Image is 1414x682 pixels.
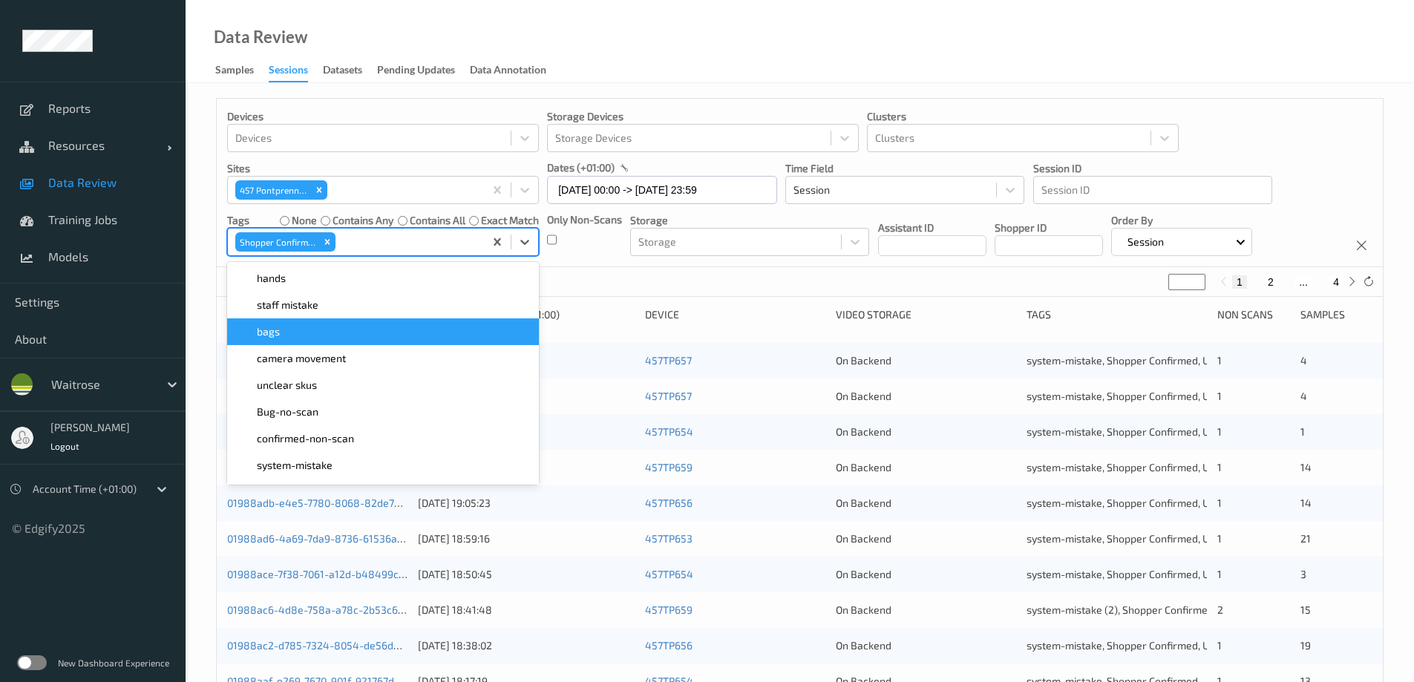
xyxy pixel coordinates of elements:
div: On Backend [836,496,1016,511]
a: 457TP656 [645,639,693,652]
div: [DATE] 18:38:02 [418,638,635,653]
div: On Backend [836,424,1016,439]
a: 457TP654 [645,568,693,580]
div: On Backend [836,638,1016,653]
div: Device [645,307,825,322]
div: Data Annotation [470,62,546,81]
span: system-mistake, Shopper Confirmed, Unusual-Activity [1027,354,1280,367]
p: Time Field [785,161,1024,176]
span: 1 [1217,532,1222,545]
div: Samples [1300,307,1372,322]
div: [DATE] 19:05:23 [418,496,635,511]
span: 19 [1300,639,1311,652]
div: Data Review [214,30,307,45]
span: 2 [1217,603,1223,616]
p: Clusters [867,109,1179,124]
a: 01988ac6-4d8e-758a-a78c-2b53c6edf0c4 [227,603,431,616]
button: 4 [1329,275,1343,289]
button: ... [1294,275,1312,289]
span: 3 [1300,568,1306,580]
span: system-mistake, Shopper Confirmed, Unusual-Activity [1027,568,1280,580]
span: system-mistake, Shopper Confirmed, Unusual-Activity, Picklist item alert [1027,532,1365,545]
span: camera movement [257,351,346,366]
p: Session ID [1033,161,1272,176]
div: Non Scans [1217,307,1289,322]
span: 1 [1217,425,1222,438]
span: 1 [1217,496,1222,509]
span: 21 [1300,532,1311,545]
p: Session [1122,235,1169,249]
label: exact match [481,213,539,228]
div: 457 Pontprennau [235,180,311,200]
div: [DATE] 18:41:48 [418,603,635,617]
span: 1 [1300,425,1305,438]
a: 01988ac2-d785-7324-8054-de56d215326e [227,639,433,652]
p: Tags [227,213,249,228]
div: Sessions [269,62,308,82]
label: contains any [333,213,393,228]
label: none [292,213,317,228]
a: Pending Updates [377,60,470,81]
span: system-mistake, Shopper Confirmed, Unusual-Activity [1027,425,1280,438]
p: Shopper ID [995,220,1103,235]
div: [DATE] 18:59:16 [418,531,635,546]
span: system-mistake, Shopper Confirmed, Unusual-Activity [1027,639,1280,652]
div: Remove Shopper Confirmed [319,232,336,252]
span: system-mistake [257,458,333,473]
span: 14 [1300,496,1312,509]
div: On Backend [836,389,1016,404]
a: 457TP654 [645,425,693,438]
a: 01988ad6-4a69-7da9-8736-61536a61418c [227,532,431,545]
a: Datasets [323,60,377,81]
p: Storage [630,213,869,228]
div: On Backend [836,353,1016,368]
span: staff mistake [257,298,318,312]
a: Samples [215,60,269,81]
a: 01988ace-7f38-7061-a12d-b48499c7ded8 [227,568,428,580]
div: Pending Updates [377,62,455,81]
p: Only Non-Scans [547,212,622,227]
span: 1 [1217,354,1222,367]
span: 14 [1300,461,1312,473]
p: Sites [227,161,539,176]
p: Assistant ID [878,220,986,235]
p: Order By [1111,213,1253,228]
a: 457TP659 [645,461,693,473]
span: 4 [1300,354,1307,367]
a: 457TP656 [645,496,693,509]
div: On Backend [836,460,1016,475]
div: On Backend [836,531,1016,546]
a: 457TP657 [645,390,692,402]
span: confirmed-non-scan [257,431,354,446]
span: system-mistake, Shopper Confirmed, Unusual-Activity, Picklist item alert [1027,390,1365,402]
p: Devices [227,109,539,124]
div: On Backend [836,567,1016,582]
span: system-mistake, Shopper Confirmed, Unusual-Activity [1027,461,1280,473]
div: Shopper Confirmed [235,232,319,252]
div: [DATE] 18:50:45 [418,567,635,582]
div: Tags [1027,307,1207,322]
div: Samples [215,62,254,81]
div: On Backend [836,603,1016,617]
a: Data Annotation [470,60,561,81]
label: contains all [410,213,465,228]
span: unclear skus [257,378,317,393]
button: 1 [1232,275,1247,289]
a: 457TP653 [645,532,693,545]
span: Bug-no-scan [257,404,318,419]
a: 457TP657 [645,354,692,367]
span: bags [257,324,280,339]
span: 1 [1217,568,1222,580]
p: Storage Devices [547,109,859,124]
div: Datasets [323,62,362,81]
span: hands [257,271,286,286]
div: Remove 457 Pontprennau [311,180,327,200]
span: 1 [1217,639,1222,652]
span: system-mistake, Shopper Confirmed, Unusual-Activity, Picklist item alert [1027,496,1365,509]
p: dates (+01:00) [547,160,615,175]
a: Sessions [269,60,323,82]
button: 2 [1263,275,1278,289]
span: 1 [1217,390,1222,402]
a: 01988adb-e4e5-7780-8068-82de7958fc7f [227,496,431,509]
span: 15 [1300,603,1311,616]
